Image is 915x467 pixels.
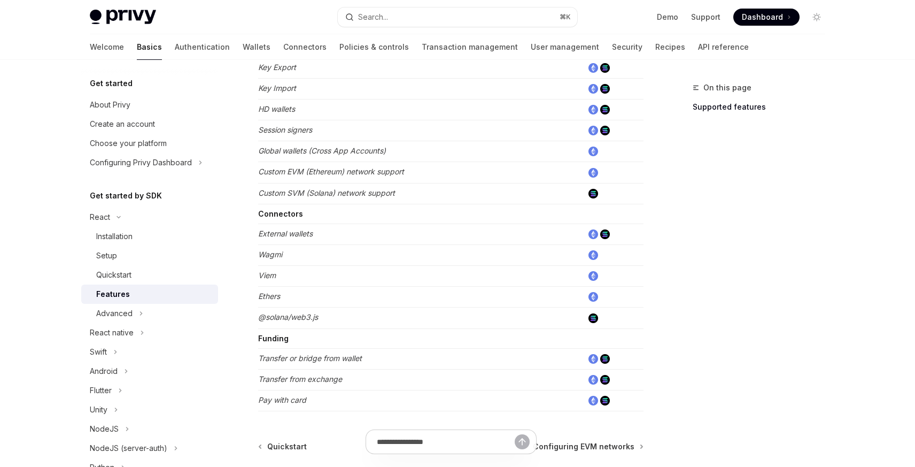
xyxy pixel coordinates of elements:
em: Transfer from exchange [258,374,342,384]
a: Recipes [655,34,685,60]
img: ethereum.png [588,271,598,281]
a: Support [691,12,720,22]
img: ethereum.png [588,229,598,239]
img: ethereum.png [588,375,598,385]
img: ethereum.png [588,168,598,178]
a: Connectors [283,34,327,60]
img: solana.png [600,375,610,385]
a: About Privy [81,95,218,114]
img: ethereum.png [588,250,598,260]
img: solana.png [600,84,610,94]
a: Security [612,34,642,60]
div: Flutter [90,384,112,397]
a: Transaction management [422,34,518,60]
em: Wagmi [258,250,282,259]
span: Dashboard [742,12,783,22]
button: Search...⌘K [338,7,577,27]
img: ethereum.png [588,105,598,114]
img: solana.png [600,229,610,239]
a: API reference [698,34,749,60]
a: User management [531,34,599,60]
a: Demo [657,12,678,22]
a: Quickstart [81,265,218,285]
a: Dashboard [733,9,800,26]
a: Setup [81,246,218,265]
img: solana.png [600,63,610,73]
a: Policies & controls [339,34,409,60]
em: Ethers [258,292,280,301]
span: On this page [703,81,751,94]
img: ethereum.png [588,147,598,156]
em: Pay with card [258,395,306,404]
em: Custom SVM (Solana) network support [258,188,395,197]
a: Features [81,285,218,304]
em: Global wallets (Cross App Accounts) [258,146,386,155]
em: Key Export [258,63,296,72]
img: solana.png [600,396,610,405]
a: Supported features [693,98,834,116]
img: solana.png [600,126,610,135]
div: React [90,211,110,224]
em: @solana/web3.js [258,312,318,321]
em: Transfer or bridge from wallet [258,354,362,363]
img: ethereum.png [588,63,598,73]
a: Authentication [175,34,230,60]
div: Features [96,288,130,301]
div: Unity [90,403,107,416]
div: React native [90,326,134,339]
img: ethereum.png [588,396,598,405]
a: Choose your platform [81,134,218,153]
a: Basics [137,34,162,60]
em: Viem [258,271,276,280]
img: ethereum.png [588,84,598,94]
img: solana.png [600,105,610,114]
a: Installation [81,227,218,246]
button: Toggle dark mode [808,9,825,26]
div: Quickstart [96,269,131,281]
img: ethereum.png [588,126,598,135]
div: NodeJS [90,423,119,435]
h5: Get started by SDK [90,189,162,202]
div: NodeJS (server-auth) [90,442,167,455]
em: Key Import [258,83,296,93]
div: Installation [96,230,133,243]
div: About Privy [90,98,130,111]
div: Choose your platform [90,137,167,150]
a: Wallets [243,34,270,60]
img: solana.png [588,189,598,198]
em: HD wallets [258,104,295,113]
strong: Connectors [258,209,303,218]
div: Create an account [90,118,155,131]
a: Create an account [81,114,218,134]
em: Session signers [258,125,312,134]
em: Custom EVM (Ethereum) network support [258,167,404,176]
img: ethereum.png [588,354,598,364]
em: External wallets [258,229,313,238]
a: Welcome [90,34,124,60]
img: light logo [90,10,156,25]
div: Setup [96,249,117,262]
button: Send message [515,434,530,449]
strong: Funding [258,334,289,343]
div: Advanced [96,307,133,320]
div: Search... [358,11,388,24]
div: Android [90,365,118,378]
div: Swift [90,346,107,358]
img: solana.png [600,354,610,364]
img: ethereum.png [588,292,598,302]
h5: Get started [90,77,133,90]
div: Configuring Privy Dashboard [90,156,192,169]
span: ⌘ K [560,13,571,21]
img: solana.png [588,313,598,323]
